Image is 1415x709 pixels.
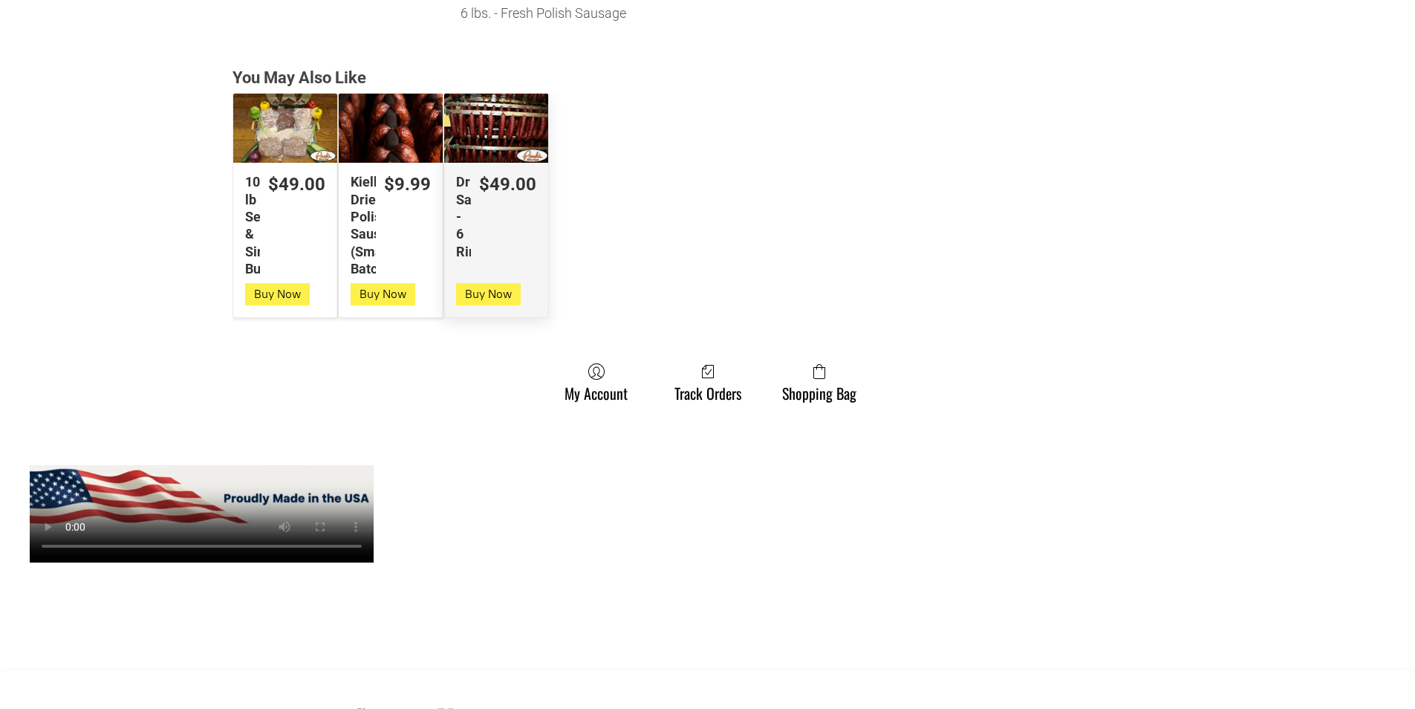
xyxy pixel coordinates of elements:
[444,94,548,163] a: Dried Sausage - 6 Rings
[456,173,471,260] div: Dried Sausage - 6 Rings
[351,173,376,277] div: Kielbasa Dried Polish Sausage (Small Batch)
[456,283,521,305] button: Buy Now
[339,173,443,277] a: $9.99Kielbasa Dried Polish Sausage (Small Batch)
[360,287,406,301] span: Buy Now
[254,287,301,301] span: Buy Now
[245,283,310,305] button: Buy Now
[232,3,854,23] p: 6 lbs. - Fresh Polish Sausage
[557,363,635,402] a: My Account
[667,363,749,402] a: Track Orders
[465,287,512,301] span: Buy Now
[245,173,260,277] div: 10 lb Seniors & Singles Bundles
[268,173,325,196] div: $49.00
[339,94,443,163] a: Kielbasa Dried Polish Sausage (Small Batch)
[351,283,415,305] button: Buy Now
[444,173,548,260] a: $49.00Dried Sausage - 6 Rings
[232,68,1183,89] div: You May Also Like
[479,173,536,196] div: $49.00
[384,173,431,196] div: $9.99
[775,363,864,402] a: Shopping Bag
[233,94,337,163] a: 10 lb Seniors &amp; Singles Bundles
[233,173,337,277] a: $49.0010 lb Seniors & Singles Bundles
